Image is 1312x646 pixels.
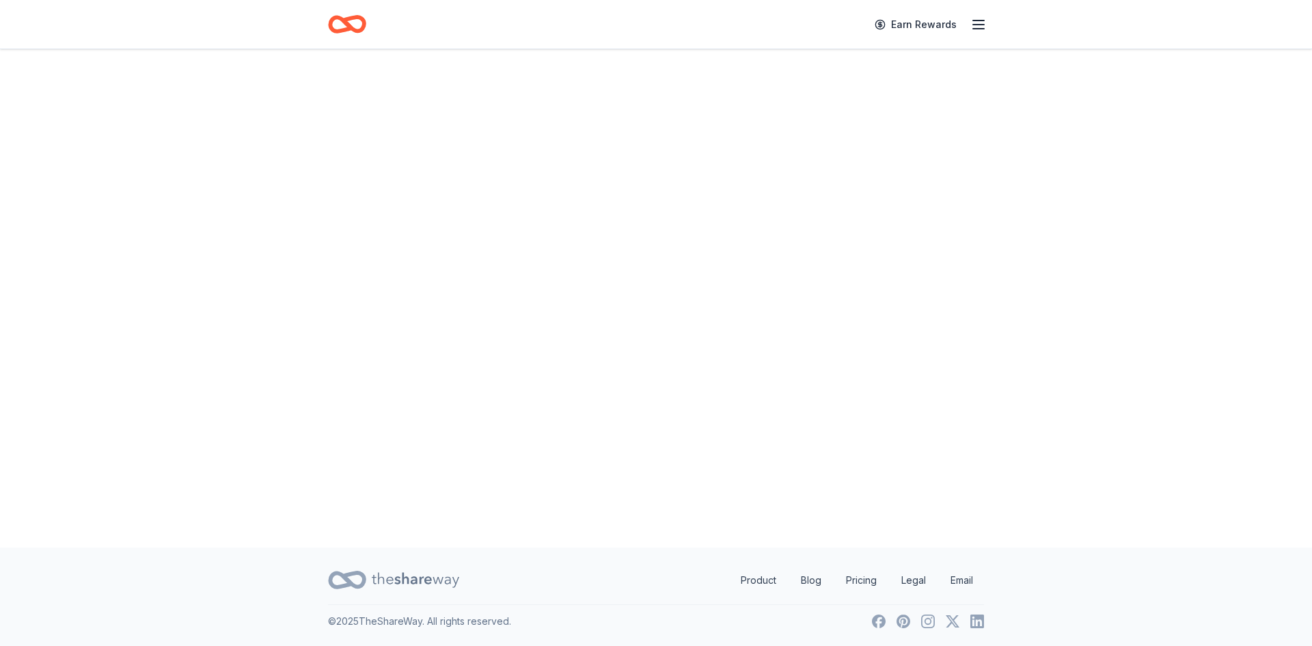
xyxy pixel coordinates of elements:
a: Product [730,567,787,594]
nav: quick links [730,567,984,594]
a: Email [940,567,984,594]
a: Legal [890,567,937,594]
a: Blog [790,567,832,594]
a: Pricing [835,567,888,594]
a: Earn Rewards [866,12,965,37]
a: Home [328,8,366,40]
p: © 2025 TheShareWay. All rights reserved. [328,613,511,630]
